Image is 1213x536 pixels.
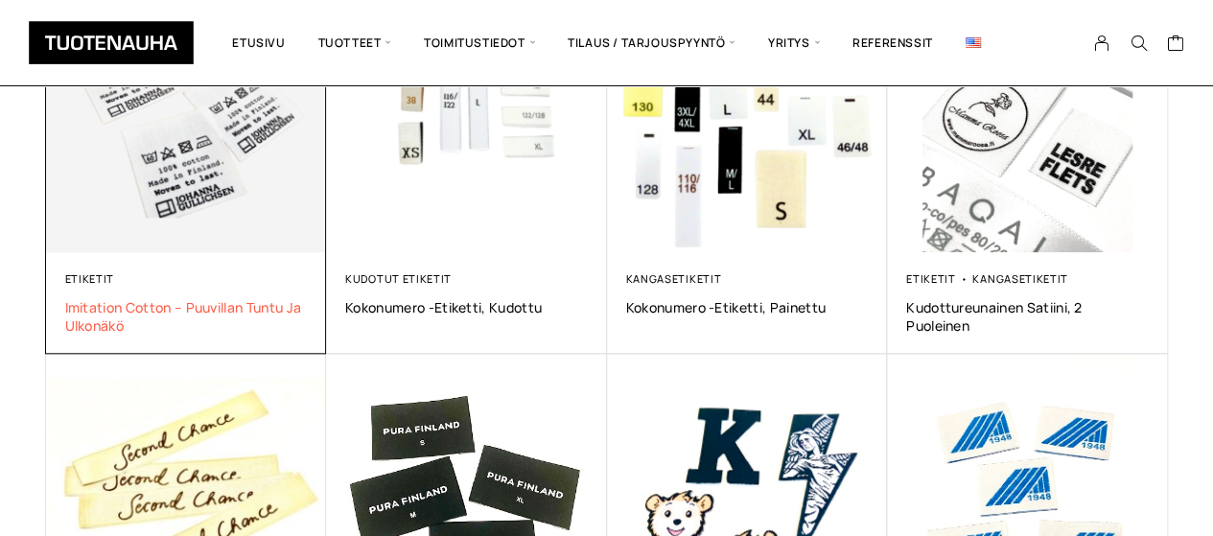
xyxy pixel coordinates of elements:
span: Tilaus / Tarjouspyyntö [551,14,752,71]
a: Kokonumero -etiketti, Painettu [626,298,869,316]
img: Tuotenauha Oy [29,21,194,64]
a: Kokonumero -etiketti, Kudottu [345,298,588,316]
a: My Account [1084,35,1121,52]
a: Imitation Cotton – puuvillan tuntu ja ulkonäkö [65,298,308,335]
a: Kangasetiketit [626,271,722,286]
a: Etusivu [216,14,301,71]
a: Kudottureunainen satiini, 2 puoleinen [906,298,1149,335]
span: Toimitustiedot [408,14,551,71]
a: Kudotut etiketit [345,271,452,286]
a: Kangasetiketit [972,271,1068,286]
span: Yritys [752,14,836,71]
img: English [966,37,981,48]
a: Etiketit [65,271,115,286]
button: Search [1120,35,1156,52]
a: Referenssit [836,14,949,71]
a: Etiketit [906,271,956,286]
span: Tuotteet [302,14,408,71]
a: Cart [1166,34,1184,57]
